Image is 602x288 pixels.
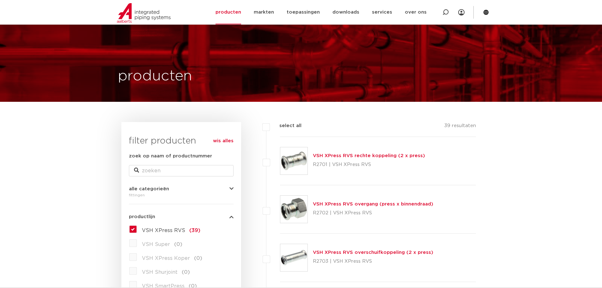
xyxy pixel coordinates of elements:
span: VSH XPress Koper [142,256,190,261]
a: VSH XPress RVS rechte koppeling (2 x press) [313,153,425,158]
img: Thumbnail for VSH XPress RVS overschuifkoppeling (2 x press) [280,244,307,271]
span: (0) [182,270,190,275]
span: VSH Shurjoint [142,270,178,275]
span: productlijn [129,214,155,219]
span: (0) [194,256,202,261]
a: VSH XPress RVS overgang (press x binnendraad) [313,202,433,206]
a: VSH XPress RVS overschuifkoppeling (2 x press) [313,250,433,255]
label: zoek op naam of productnummer [129,152,212,160]
button: productlijn [129,214,234,219]
input: zoeken [129,165,234,176]
h3: filter producten [129,135,234,147]
p: R2701 | VSH XPress RVS [313,160,425,170]
span: alle categorieën [129,187,169,191]
p: R2703 | VSH XPress RVS [313,256,433,267]
span: VSH XPress RVS [142,228,185,233]
label: select all [270,122,301,130]
div: fittingen [129,191,234,199]
span: (39) [189,228,200,233]
p: R2702 | VSH XPress RVS [313,208,433,218]
span: (0) [174,242,182,247]
span: VSH Super [142,242,170,247]
button: alle categorieën [129,187,234,191]
img: Thumbnail for VSH XPress RVS overgang (press x binnendraad) [280,196,307,223]
h1: producten [118,66,192,86]
img: Thumbnail for VSH XPress RVS rechte koppeling (2 x press) [280,147,307,175]
p: 39 resultaten [444,122,476,132]
a: wis alles [213,137,234,145]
